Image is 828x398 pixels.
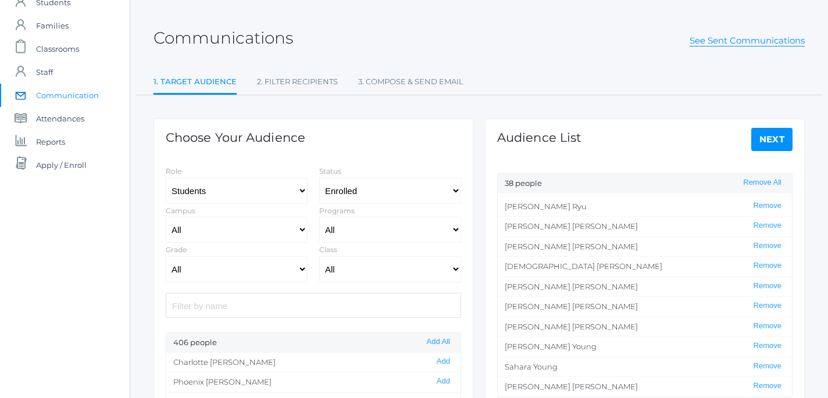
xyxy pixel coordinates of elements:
button: Remove [750,241,785,251]
label: Status [319,167,341,175]
span: Classrooms [36,37,79,60]
input: Filter by name [166,293,461,318]
h2: Communications [154,29,293,47]
li: [PERSON_NAME] [PERSON_NAME] [498,296,792,317]
button: Add [433,377,454,386]
div: 406 people [166,333,461,353]
button: Add All [423,337,454,347]
li: Charlotte [PERSON_NAME] [166,353,461,372]
label: Grade [166,245,187,254]
button: Remove [750,201,785,211]
a: Next [751,128,793,151]
a: 3. Compose & Send Email [358,70,463,94]
label: Programs [319,206,355,215]
span: Staff [36,60,53,84]
a: 2. Filter Recipients [257,70,338,94]
span: Reports [36,130,65,153]
button: Remove [750,301,785,311]
button: Remove [750,341,785,351]
li: [PERSON_NAME] Young [498,336,792,357]
label: Campus [166,206,195,215]
a: 1. Target Audience [154,70,237,95]
li: [DEMOGRAPHIC_DATA] [PERSON_NAME] [498,256,792,277]
h1: Audience List [497,131,581,144]
span: Apply / Enroll [36,153,87,177]
li: Sahara Young [498,357,792,377]
span: Communication [36,84,99,107]
label: Role [166,167,181,175]
div: 38 people [498,174,792,193]
button: Remove [750,281,785,291]
button: Remove All [740,178,785,188]
button: Remove [750,221,785,231]
button: Remove [750,361,785,371]
li: Phoenix [PERSON_NAME] [166,372,461,392]
li: [PERSON_NAME] [PERSON_NAME] [498,377,792,397]
span: Attendances [36,107,84,130]
button: Remove [750,261,785,271]
li: [PERSON_NAME] [PERSON_NAME] [498,236,792,257]
button: Remove [750,321,785,331]
a: See Sent Communications [690,35,805,46]
li: [PERSON_NAME] Ryu [498,196,792,217]
li: [PERSON_NAME] [PERSON_NAME] [498,277,792,297]
button: Remove [750,381,785,391]
button: Add [433,357,454,367]
span: Families [36,14,69,37]
h1: Choose Your Audience [166,131,305,144]
label: Class [319,245,337,254]
li: [PERSON_NAME] [PERSON_NAME] [498,216,792,236]
li: [PERSON_NAME] [PERSON_NAME] [498,317,792,337]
